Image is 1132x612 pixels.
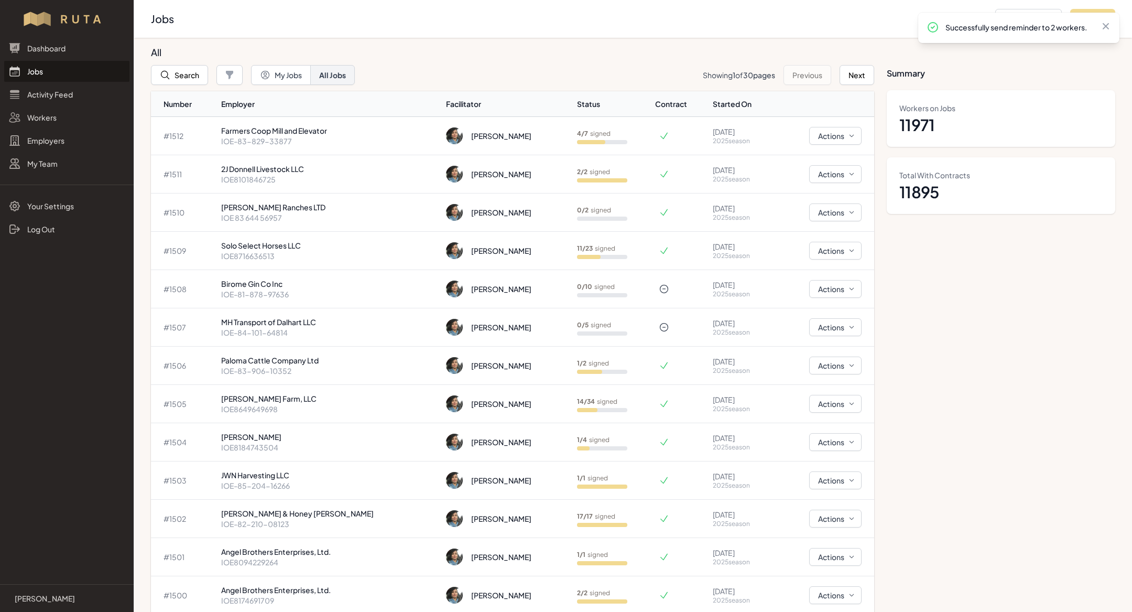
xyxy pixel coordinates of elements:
p: IOE8184743504 [221,442,438,453]
button: Add Job [1070,9,1115,29]
dd: 11971 [899,115,1103,134]
th: Number [151,91,217,117]
a: Employers [4,130,129,151]
p: Showing of [703,70,775,80]
p: [DATE] [713,586,770,596]
button: My Jobs [251,65,311,85]
p: IOE-85-204-16266 [221,480,438,491]
b: 1 / 2 [577,359,586,367]
div: [PERSON_NAME] [471,169,531,179]
span: 30 pages [743,70,775,80]
td: # 1512 [151,117,217,155]
td: # 1505 [151,385,217,423]
p: [DATE] [713,165,770,175]
td: # 1506 [151,347,217,385]
p: Solo Select Horses LLC [221,240,438,251]
p: signed [577,398,617,406]
a: Jobs [4,61,129,82]
b: 0 / 5 [577,321,589,329]
button: Actions [809,242,862,260]
button: Add Employer [995,9,1062,29]
img: Workflow [22,10,112,27]
p: 2025 season [713,520,770,528]
p: [DATE] [713,241,770,252]
td: # 1503 [151,461,217,500]
p: IOE8174691709 [221,595,438,606]
div: [PERSON_NAME] [471,437,531,447]
p: Successfully send reminder to 2 workers. [945,22,1092,33]
b: 1 / 1 [577,551,585,559]
p: [DATE] [713,126,770,137]
p: [DATE] [713,509,770,520]
p: JWN Harvesting LLC [221,470,438,480]
p: 2025 season [713,367,770,375]
div: [PERSON_NAME] [471,245,531,256]
p: IOE-83-829-33877 [221,136,438,146]
button: Actions [809,318,862,336]
p: 2J Donnell Livestock LLC [221,164,438,174]
th: Started On [709,91,775,117]
p: [PERSON_NAME] Ranches LTD [221,202,438,212]
p: MH Transport of Dalhart LLC [221,317,438,327]
p: IOE-82-210-08123 [221,519,438,529]
div: [PERSON_NAME] [471,590,531,600]
button: Actions [809,471,862,489]
p: 2025 season [713,443,770,452]
th: Status [573,91,655,117]
div: [PERSON_NAME] [471,513,531,524]
p: Angel Brothers Enterprises, Ltd. [221,546,438,557]
p: [DATE] [713,471,770,481]
p: [DATE] [713,547,770,558]
p: signed [577,551,608,559]
p: 2025 season [713,175,770,184]
button: Next [840,65,874,85]
button: Actions [809,395,862,413]
p: [PERSON_NAME] [221,432,438,442]
p: [DATE] [713,356,770,367]
a: [PERSON_NAME] [8,593,125,604]
td: # 1509 [151,232,217,270]
a: Workers [4,107,129,128]
p: [DATE] [713,318,770,328]
h3: All [151,46,866,59]
dt: Workers on Jobs [899,103,1103,113]
a: Your Settings [4,196,129,217]
button: Actions [809,586,862,604]
p: signed [577,321,611,329]
p: 2025 season [713,481,770,490]
p: IOE-84-101-64814 [221,327,438,338]
p: Angel Brothers Enterprises, Ltd. [221,585,438,595]
th: Contract [655,91,709,117]
p: [DATE] [713,203,770,213]
b: 0 / 2 [577,206,589,214]
button: Actions [809,433,862,451]
b: 1 / 1 [577,474,585,482]
td: # 1501 [151,538,217,576]
h3: Summary [887,46,1115,80]
p: [DATE] [713,433,770,443]
dd: 11895 [899,182,1103,201]
b: 2 / 2 [577,168,587,176]
td: # 1507 [151,308,217,347]
button: Actions [809,510,862,528]
p: IOE 83 644 56957 [221,212,438,223]
p: signed [577,244,615,253]
a: My Team [4,153,129,174]
td: # 1511 [151,155,217,194]
p: 2025 season [713,405,770,413]
p: 2025 season [713,137,770,145]
div: [PERSON_NAME] [471,207,531,218]
p: [PERSON_NAME] Farm, LLC [221,393,438,404]
button: Actions [809,203,862,221]
div: [PERSON_NAME] [471,399,531,409]
button: Previous [783,65,831,85]
p: 2025 season [713,213,770,222]
p: signed [577,589,610,597]
p: 2025 season [713,596,770,605]
p: [PERSON_NAME] & Honey [PERSON_NAME] [221,508,438,519]
a: Dashboard [4,38,129,59]
td: # 1508 [151,270,217,308]
p: signed [577,512,615,521]
p: Birome Gin Co Inc [221,278,438,289]
div: [PERSON_NAME] [471,131,531,141]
